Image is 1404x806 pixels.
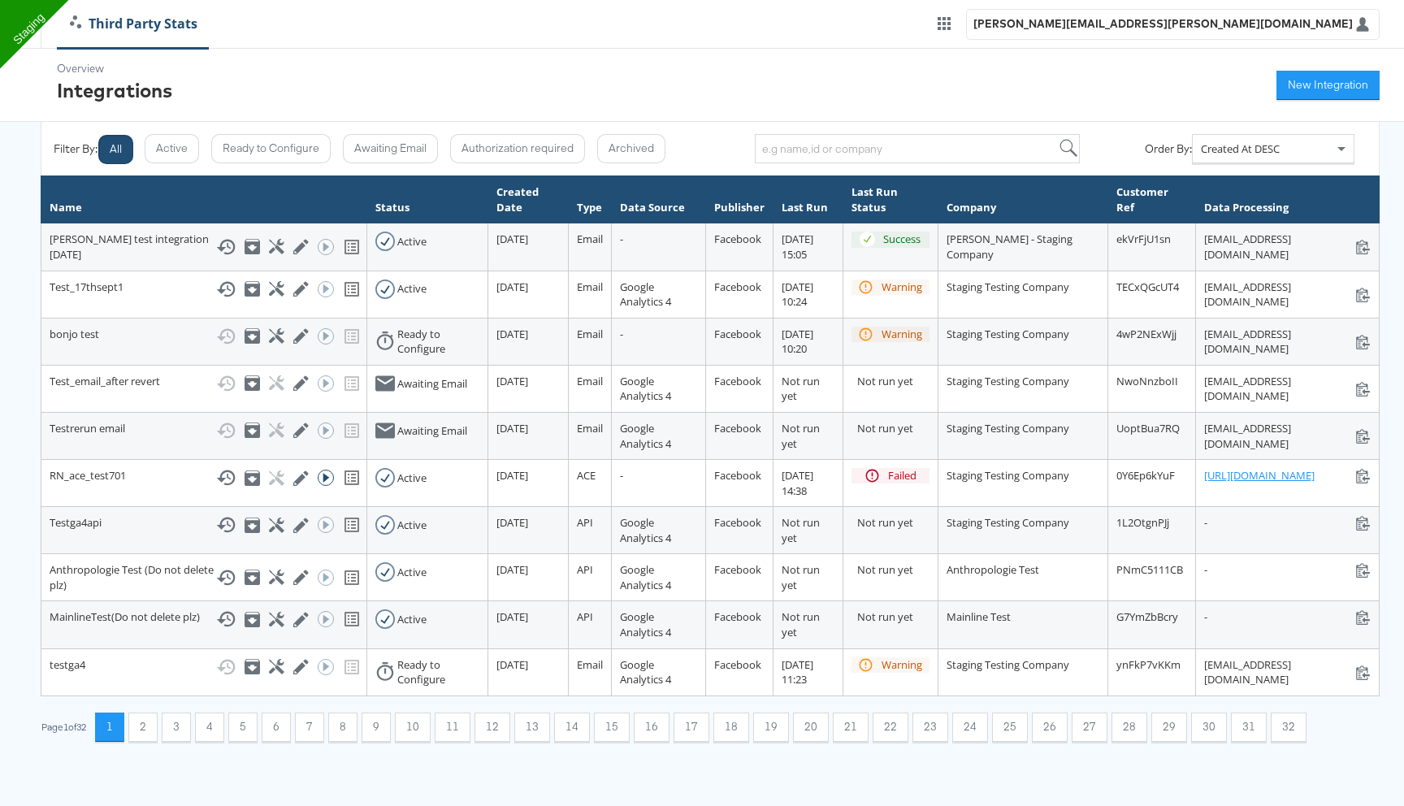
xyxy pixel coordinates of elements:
[883,232,921,247] div: Success
[295,713,324,742] button: 7
[714,657,761,672] span: Facebook
[620,421,671,451] span: Google Analytics 4
[450,134,585,163] button: Authorization required
[262,713,291,742] button: 6
[1116,468,1175,483] span: 0Y6Ep6kYuF
[397,376,467,392] div: Awaiting Email
[342,609,362,629] svg: View missing tracking codes
[782,562,820,592] span: Not run yet
[342,568,362,587] svg: View missing tracking codes
[50,327,358,346] div: bonjo test
[342,279,362,299] svg: View missing tracking codes
[435,713,470,742] button: 11
[50,609,358,629] div: MainlineTest(Do not delete plz)
[714,609,761,624] span: Facebook
[782,327,813,357] span: [DATE] 10:20
[755,134,1080,163] input: e.g name,id or company
[620,609,671,639] span: Google Analytics 4
[54,141,97,157] div: Filter By:
[328,713,357,742] button: 8
[1116,657,1181,672] span: ynFkP7vKKm
[713,713,749,742] button: 18
[57,61,172,76] div: Overview
[474,713,510,742] button: 12
[1151,713,1187,742] button: 29
[496,327,528,341] span: [DATE]
[577,232,603,246] span: Email
[1116,609,1178,624] span: G7YmZbBcry
[496,657,528,672] span: [DATE]
[594,713,630,742] button: 15
[128,713,158,742] button: 2
[496,232,528,246] span: [DATE]
[753,713,789,742] button: 19
[714,327,761,341] span: Facebook
[1204,279,1371,310] div: [EMAIL_ADDRESS][DOMAIN_NAME]
[782,657,813,687] span: [DATE] 11:23
[342,468,362,487] svg: View missing tracking codes
[947,562,1039,577] span: Anthropologie Test
[514,713,550,742] button: 13
[342,237,362,257] svg: View missing tracking codes
[487,176,568,223] th: Created Date
[577,374,603,388] span: Email
[782,421,820,451] span: Not run yet
[888,468,916,483] div: Failed
[50,657,358,677] div: testga4
[1116,421,1180,435] span: UoptBua7RQ
[1204,609,1371,625] div: -
[1196,176,1380,223] th: Data Processing
[782,279,813,310] span: [DATE] 10:24
[1204,232,1371,262] div: [EMAIL_ADDRESS][DOMAIN_NAME]
[577,562,593,577] span: API
[773,176,843,223] th: Last Run
[577,421,603,435] span: Email
[782,232,813,262] span: [DATE] 15:05
[1204,562,1371,578] div: -
[714,562,761,577] span: Facebook
[577,515,593,530] span: API
[397,518,427,533] div: Active
[597,134,665,163] button: Archived
[397,470,427,486] div: Active
[992,713,1028,742] button: 25
[362,713,391,742] button: 9
[714,515,761,530] span: Facebook
[228,713,258,742] button: 5
[1201,141,1280,156] span: Created At DESC
[41,176,367,223] th: Name
[1204,468,1315,483] a: [URL][DOMAIN_NAME]
[397,234,427,249] div: Active
[342,515,362,535] svg: View missing tracking codes
[947,279,1069,294] span: Staging Testing Company
[50,515,358,535] div: Testga4api
[947,515,1069,530] span: Staging Testing Company
[577,279,603,294] span: Email
[882,657,922,673] div: Warning
[1032,713,1068,742] button: 26
[1204,657,1371,687] div: [EMAIL_ADDRESS][DOMAIN_NAME]
[620,374,671,404] span: Google Analytics 4
[162,713,191,742] button: 3
[620,562,671,592] span: Google Analytics 4
[612,176,706,223] th: Data Source
[1204,374,1371,404] div: [EMAIL_ADDRESS][DOMAIN_NAME]
[620,279,671,310] span: Google Analytics 4
[50,279,358,299] div: Test_17thsept1
[397,281,427,297] div: Active
[1116,327,1176,341] span: 4wP2NExWjj
[620,515,671,545] span: Google Analytics 4
[857,374,929,389] div: Not run yet
[577,327,603,341] span: Email
[857,562,929,578] div: Not run yet
[782,468,813,498] span: [DATE] 14:38
[50,468,358,487] div: RN_ace_test701
[620,468,623,483] span: -
[496,562,528,577] span: [DATE]
[50,374,358,393] div: Test_email_after revert
[634,713,669,742] button: 16
[1107,176,1195,223] th: Customer Ref
[50,421,358,440] div: Testrerun email
[57,76,172,104] div: Integrations
[857,421,929,436] div: Not run yet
